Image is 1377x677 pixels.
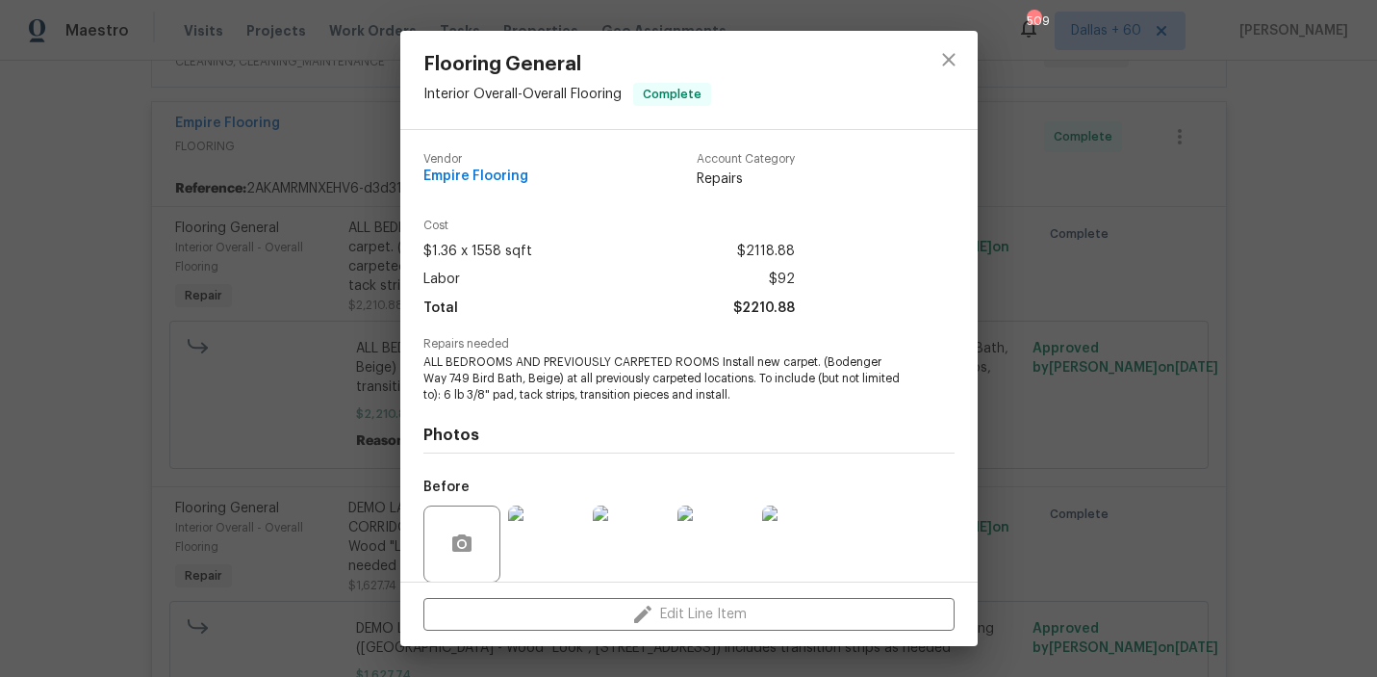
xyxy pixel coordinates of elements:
[697,169,795,189] span: Repairs
[769,266,795,294] span: $92
[423,54,711,75] span: Flooring General
[1027,12,1040,31] div: 509
[423,481,470,494] h5: Before
[423,153,528,166] span: Vendor
[423,220,795,232] span: Cost
[423,338,955,351] span: Repairs needed
[733,295,795,323] span: $2210.88
[423,426,955,445] h4: Photos
[423,88,622,101] span: Interior Overall - Overall Flooring
[926,37,972,83] button: close
[635,85,709,104] span: Complete
[423,295,458,323] span: Total
[423,238,532,266] span: $1.36 x 1558 sqft
[423,169,528,184] span: Empire Flooring
[423,266,460,294] span: Labor
[697,153,795,166] span: Account Category
[423,354,902,403] span: ALL BEDROOMS AND PREVIOUSLY CARPETED ROOMS Install new carpet. (Bodenger Way 749 Bird Bath, Beige...
[737,238,795,266] span: $2118.88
